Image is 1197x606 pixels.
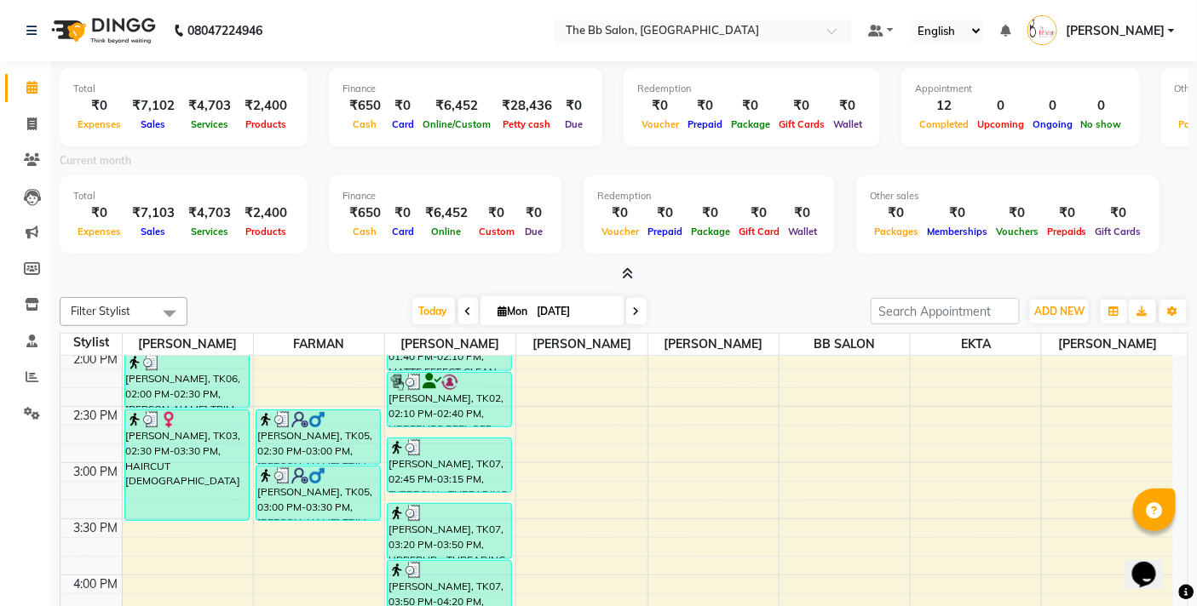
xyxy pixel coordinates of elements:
[349,226,382,237] span: Cash
[1125,538,1180,589] iframe: chat widget
[923,203,992,223] div: ₹0
[637,96,683,116] div: ₹0
[643,203,687,223] div: ₹0
[561,118,587,130] span: Due
[187,7,262,54] b: 08047224946
[1066,22,1165,40] span: [PERSON_NAME]
[256,466,380,520] div: [PERSON_NAME], TK05, 03:00 PM-03:30 PM, [PERSON_NAME] TRIM
[412,298,455,324] span: Today
[1043,203,1091,223] div: ₹0
[992,203,1043,223] div: ₹0
[71,407,122,425] div: 2:30 PM
[992,226,1043,237] span: Vouchers
[774,96,829,116] div: ₹0
[597,189,821,203] div: Redemption
[73,96,125,116] div: ₹0
[683,118,727,130] span: Prepaid
[418,203,475,223] div: ₹6,452
[734,226,784,237] span: Gift Card
[683,96,727,116] div: ₹0
[73,203,125,223] div: ₹0
[911,334,1041,355] span: EKTA
[349,118,382,130] span: Cash
[187,226,233,237] span: Services
[495,96,559,116] div: ₹28,436
[1030,300,1089,323] button: ADD NEW
[648,334,779,355] span: [PERSON_NAME]
[915,118,973,130] span: Completed
[388,373,511,426] div: [PERSON_NAME], TK02, 02:10 PM-02:40 PM, UPPERLIPS PEEL OFF
[870,203,923,223] div: ₹0
[1027,15,1057,45] img: Ujjwal Bisht
[428,226,466,237] span: Online
[342,203,388,223] div: ₹650
[181,96,238,116] div: ₹4,703
[1091,226,1146,237] span: Gift Cards
[643,226,687,237] span: Prepaid
[125,410,249,520] div: [PERSON_NAME], TK03, 02:30 PM-03:30 PM, HAIRCUT [DEMOGRAPHIC_DATA]
[519,203,549,223] div: ₹0
[1043,226,1091,237] span: Prepaids
[60,153,131,169] label: Current month
[475,203,519,223] div: ₹0
[123,334,253,355] span: [PERSON_NAME]
[871,298,1020,324] input: Search Appointment
[829,118,866,130] span: Wallet
[559,96,589,116] div: ₹0
[388,203,418,223] div: ₹0
[734,203,784,223] div: ₹0
[71,575,122,593] div: 4:00 PM
[774,118,829,130] span: Gift Cards
[637,82,866,96] div: Redemption
[915,82,1126,96] div: Appointment
[388,438,511,492] div: [PERSON_NAME], TK07, 02:45 PM-03:15 PM, EYEBROW - THREADING
[254,334,384,355] span: FARMAN
[1091,203,1146,223] div: ₹0
[687,226,734,237] span: Package
[241,226,291,237] span: Products
[870,226,923,237] span: Packages
[388,96,418,116] div: ₹0
[494,305,532,317] span: Mon
[43,7,160,54] img: logo
[475,226,519,237] span: Custom
[73,118,125,130] span: Expenses
[637,118,683,130] span: Voucher
[125,203,181,223] div: ₹7,103
[784,226,821,237] span: Wallet
[532,299,618,324] input: 2025-09-01
[1034,305,1085,317] span: ADD NEW
[780,334,910,355] span: BB SALON
[73,226,125,237] span: Expenses
[784,203,821,223] div: ₹0
[342,189,549,203] div: Finance
[1077,118,1126,130] span: No show
[256,410,380,464] div: [PERSON_NAME], TK05, 02:30 PM-03:00 PM, [PERSON_NAME] TRIM
[137,226,170,237] span: Sales
[915,96,973,116] div: 12
[870,189,1146,203] div: Other sales
[687,203,734,223] div: ₹0
[1042,334,1173,355] span: [PERSON_NAME]
[418,118,495,130] span: Online/Custom
[241,118,291,130] span: Products
[516,334,647,355] span: [PERSON_NAME]
[125,353,249,408] div: [PERSON_NAME], TK06, 02:00 PM-02:30 PM, [PERSON_NAME] TRIM
[923,226,992,237] span: Memberships
[137,118,170,130] span: Sales
[1077,96,1126,116] div: 0
[388,118,418,130] span: Card
[973,118,1028,130] span: Upcoming
[71,519,122,537] div: 3:30 PM
[973,96,1028,116] div: 0
[597,226,643,237] span: Voucher
[829,96,866,116] div: ₹0
[418,96,495,116] div: ₹6,452
[385,334,515,355] span: [PERSON_NAME]
[71,463,122,481] div: 3:00 PM
[727,96,774,116] div: ₹0
[238,203,294,223] div: ₹2,400
[342,96,388,116] div: ₹650
[71,304,130,317] span: Filter Stylist
[60,334,122,352] div: Stylist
